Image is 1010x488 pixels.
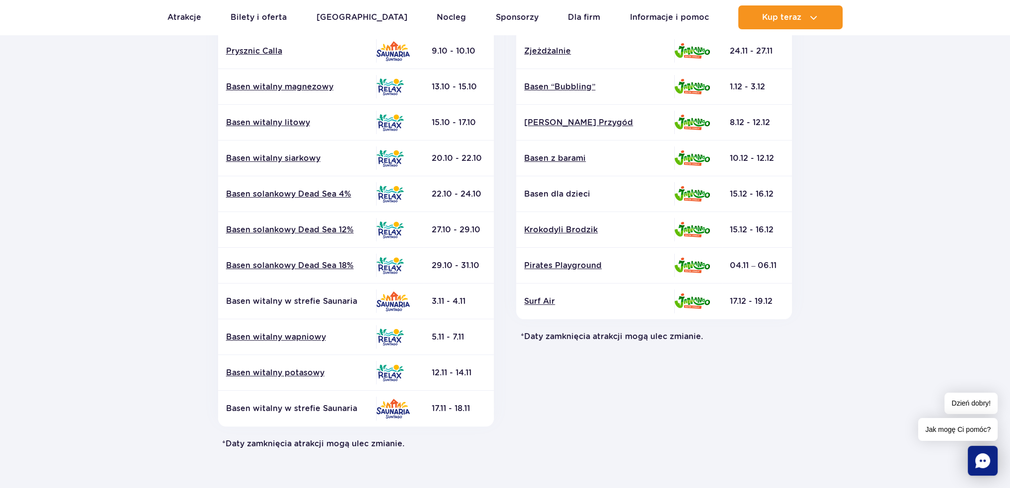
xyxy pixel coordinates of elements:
[376,41,410,61] img: Saunaria
[524,81,666,92] a: Basen “Bubbling”
[424,319,494,355] td: 5.11 - 7.11
[424,105,494,140] td: 15.10 - 17.10
[226,153,368,164] a: Basen witalny siarkowy
[226,260,368,271] a: Basen solankowy Dead Sea 18%
[674,43,710,59] img: Jamango
[424,212,494,248] td: 27.10 - 29.10
[944,393,998,414] span: Dzień dobry!
[376,114,404,131] img: Relax
[524,46,666,57] a: Zjeżdżalnie
[738,5,843,29] button: Kup teraz
[376,150,404,167] img: Relax
[424,140,494,176] td: 20.10 - 22.10
[424,391,494,426] td: 17.11 - 18.11
[226,117,368,128] a: Basen witalny litowy
[524,117,666,128] a: [PERSON_NAME] Przygód
[231,5,287,29] a: Bilety i oferta
[722,212,792,248] td: 15.12 - 16.12
[226,46,368,57] a: Prysznic Calla
[376,221,404,238] img: Relax
[226,296,368,307] p: Basen witalny w strefie Saunaria
[674,79,710,94] img: Jamango
[722,176,792,212] td: 15.12 - 16.12
[968,446,998,476] div: Chat
[376,291,410,311] img: Saunaria
[226,189,368,200] a: Basen solankowy Dead Sea 4%
[437,5,466,29] a: Nocleg
[722,248,792,283] td: 04.11 – 06.11
[674,186,710,202] img: Jamango
[226,81,368,92] a: Basen witalny magnezowy
[214,438,498,449] p: *Daty zamknięcia atrakcji mogą ulec zmianie.
[674,222,710,237] img: Jamango
[568,5,600,29] a: Dla firm
[424,69,494,105] td: 13.10 - 15.10
[524,296,666,307] a: Surf Air
[722,33,792,69] td: 24.11 - 27.11
[424,283,494,319] td: 3.11 - 4.11
[376,186,404,203] img: Relax
[424,248,494,283] td: 29.10 - 31.10
[524,224,666,235] a: Krokodyli Brodzik
[226,367,368,378] a: Basen witalny potasowy
[674,258,710,273] img: Jamango
[167,5,201,29] a: Atrakcje
[524,189,666,200] p: Basen dla dzieci
[226,332,368,343] a: Basen witalny wapniowy
[918,418,998,441] span: Jak mogę Ci pomóc?
[630,5,709,29] a: Informacje i pomoc
[762,13,801,22] span: Kup teraz
[376,364,404,381] img: Relax
[226,403,368,414] p: Basen witalny w strefie Saunaria
[674,150,710,166] img: Jamango
[226,224,368,235] a: Basen solankowy Dead Sea 12%
[376,329,404,346] img: Relax
[376,257,404,274] img: Relax
[496,5,539,29] a: Sponsorzy
[674,115,710,130] img: Jamango
[376,399,410,418] img: Saunaria
[524,260,666,271] a: Pirates Playground
[316,5,407,29] a: [GEOGRAPHIC_DATA]
[424,33,494,69] td: 9.10 - 10.10
[722,140,792,176] td: 10.12 - 12.12
[674,293,710,309] img: Jamango
[424,176,494,212] td: 22.10 - 24.10
[524,153,666,164] a: Basen z barami
[424,355,494,391] td: 12.11 - 14.11
[376,78,404,95] img: Relax
[513,331,796,342] p: *Daty zamknięcia atrakcji mogą ulec zmianie.
[722,105,792,140] td: 8.12 - 12.12
[722,69,792,105] td: 1.12 - 3.12
[722,283,792,319] td: 17.12 - 19.12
